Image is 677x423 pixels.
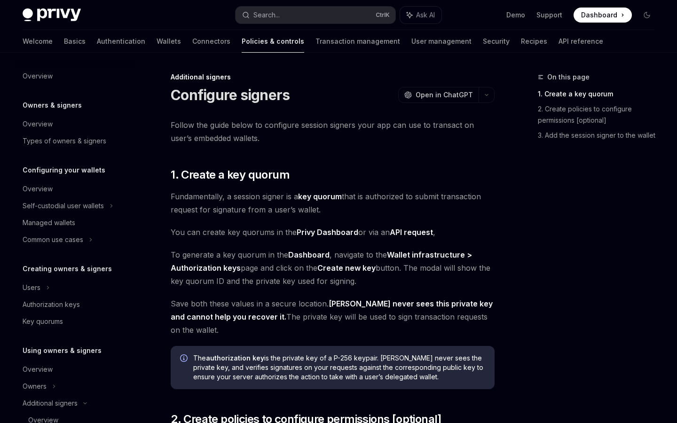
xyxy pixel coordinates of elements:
[315,30,400,53] a: Transaction management
[23,282,40,293] div: Users
[206,354,264,362] strong: authorization key
[15,116,135,133] a: Overview
[23,164,105,176] h5: Configuring your wallets
[23,118,53,130] div: Overview
[23,398,78,409] div: Additional signers
[23,183,53,195] div: Overview
[317,263,376,273] strong: Create new key
[400,7,441,23] button: Ask AI
[171,248,495,288] span: To generate a key quorum in the , navigate to the page and click on the button. The modal will sh...
[15,133,135,149] a: Types of owners & signers
[171,118,495,145] span: Follow the guide below to configure session signers your app can use to transact on user’s embedd...
[15,68,135,85] a: Overview
[536,10,562,20] a: Support
[242,30,304,53] a: Policies & controls
[390,227,433,237] a: API request
[23,345,102,356] h5: Using owners & signers
[171,190,495,216] span: Fundamentally, a session signer is a that is authorized to submit transaction request for signatu...
[538,86,662,102] a: 1. Create a key quorum
[574,8,632,23] a: Dashboard
[171,72,495,82] div: Additional signers
[376,11,390,19] span: Ctrl K
[398,87,479,103] button: Open in ChatGPT
[298,192,342,202] a: key quorum
[180,354,189,364] svg: Info
[23,217,75,228] div: Managed wallets
[416,10,435,20] span: Ask AI
[15,296,135,313] a: Authorization keys
[15,180,135,197] a: Overview
[581,10,617,20] span: Dashboard
[171,299,493,321] strong: [PERSON_NAME] never sees this private key and cannot help you recover it.
[23,263,112,274] h5: Creating owners & signers
[193,353,485,382] span: The is the private key of a P-256 keypair. [PERSON_NAME] never sees the private key, and verifies...
[23,30,53,53] a: Welcome
[253,9,280,21] div: Search...
[288,250,330,260] a: Dashboard
[23,234,83,245] div: Common use cases
[64,30,86,53] a: Basics
[97,30,145,53] a: Authentication
[23,200,104,211] div: Self-custodial user wallets
[23,299,80,310] div: Authorization keys
[23,364,53,375] div: Overview
[521,30,547,53] a: Recipes
[23,100,82,111] h5: Owners & signers
[23,70,53,82] div: Overview
[15,214,135,231] a: Managed wallets
[639,8,654,23] button: Toggle dark mode
[192,30,230,53] a: Connectors
[171,226,495,239] span: You can create key quorums in the or via an ,
[23,381,47,392] div: Owners
[23,8,81,22] img: dark logo
[559,30,603,53] a: API reference
[416,90,473,100] span: Open in ChatGPT
[483,30,510,53] a: Security
[23,135,106,147] div: Types of owners & signers
[157,30,181,53] a: Wallets
[23,316,63,327] div: Key quorums
[538,102,662,128] a: 2. Create policies to configure permissions [optional]
[171,167,290,182] span: 1. Create a key quorum
[15,313,135,330] a: Key quorums
[236,7,395,23] button: Search...CtrlK
[506,10,525,20] a: Demo
[297,227,358,237] a: Privy Dashboard
[547,71,590,83] span: On this page
[171,86,290,103] h1: Configure signers
[15,361,135,378] a: Overview
[538,128,662,143] a: 3. Add the session signer to the wallet
[171,297,495,337] span: Save both these values in a secure location. The private key will be used to sign transaction req...
[411,30,472,53] a: User management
